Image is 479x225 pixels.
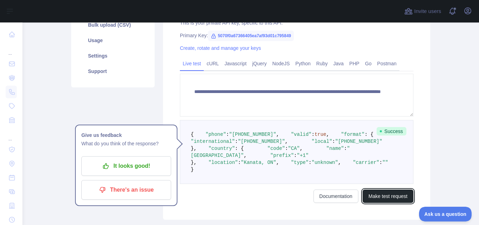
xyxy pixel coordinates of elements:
span: , [244,153,247,158]
span: "[PHONE_NUMBER]" [229,132,276,137]
a: Support [80,64,146,79]
span: : { [365,132,373,137]
a: Java [331,58,347,69]
button: It looks good! [81,156,171,176]
span: Invite users [414,7,441,15]
div: This is your private API key, specific to this API. [180,19,413,26]
span: "type" [291,160,309,165]
a: Settings [80,48,146,64]
span: : [344,146,347,151]
span: , [300,146,303,151]
a: Live test [180,58,204,69]
span: "name" [326,146,344,151]
span: "local" [311,139,332,144]
a: Javascript [222,58,249,69]
p: There's an issue [87,184,166,196]
span: "format" [341,132,365,137]
span: : [235,139,238,144]
span: , [276,160,279,165]
span: "CA" [288,146,300,151]
span: : { [235,146,244,151]
span: : [238,160,241,165]
span: } [191,167,194,172]
p: What do you think of the response? [81,139,171,148]
a: Create, rotate and manage your keys [180,45,261,51]
span: }, [191,160,197,165]
span: "[PHONE_NUMBER]" [335,139,382,144]
a: Go [362,58,375,69]
span: true [315,132,326,137]
span: 5070f0a67366405ea7af93d01c795849 [208,31,294,41]
span: : [379,160,382,165]
span: Success [377,127,406,135]
span: "phone" [205,132,226,137]
div: Primary Key: [180,32,413,39]
div: ... [6,42,17,56]
span: "country" [208,146,235,151]
span: : [309,160,311,165]
span: : [285,146,288,151]
a: Documentation [313,190,358,203]
span: "code" [267,146,285,151]
button: Make test request [363,190,413,203]
a: jQuery [249,58,269,69]
span: "unknown" [312,160,338,165]
span: , [326,132,329,137]
span: "" [382,160,388,165]
button: Invite users [403,6,443,17]
span: "international" [191,139,235,144]
span: : [311,132,314,137]
span: , [285,139,288,144]
span: : [226,132,229,137]
a: NodeJS [269,58,292,69]
span: : [332,139,335,144]
h1: Give us feedback [81,131,171,139]
span: , [338,160,341,165]
a: Postman [375,58,399,69]
span: { [191,132,194,137]
span: "+1" [297,153,309,158]
span: "prefix" [270,153,294,158]
span: }, [191,146,197,151]
span: "[PHONE_NUMBER]" [238,139,285,144]
span: "location" [208,160,238,165]
p: It looks good! [87,160,166,172]
span: : [294,153,297,158]
a: cURL [204,58,222,69]
span: "carrier" [353,160,379,165]
iframe: Toggle Customer Support [419,207,472,221]
a: Ruby [313,58,331,69]
a: Python [292,58,313,69]
button: There's an issue [81,180,171,200]
a: Usage [80,33,146,48]
div: ... [6,128,17,142]
span: , [276,132,279,137]
a: Bulk upload (CSV) [80,17,146,33]
a: PHP [346,58,362,69]
span: "Kanata, ON" [241,160,276,165]
span: "valid" [291,132,312,137]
